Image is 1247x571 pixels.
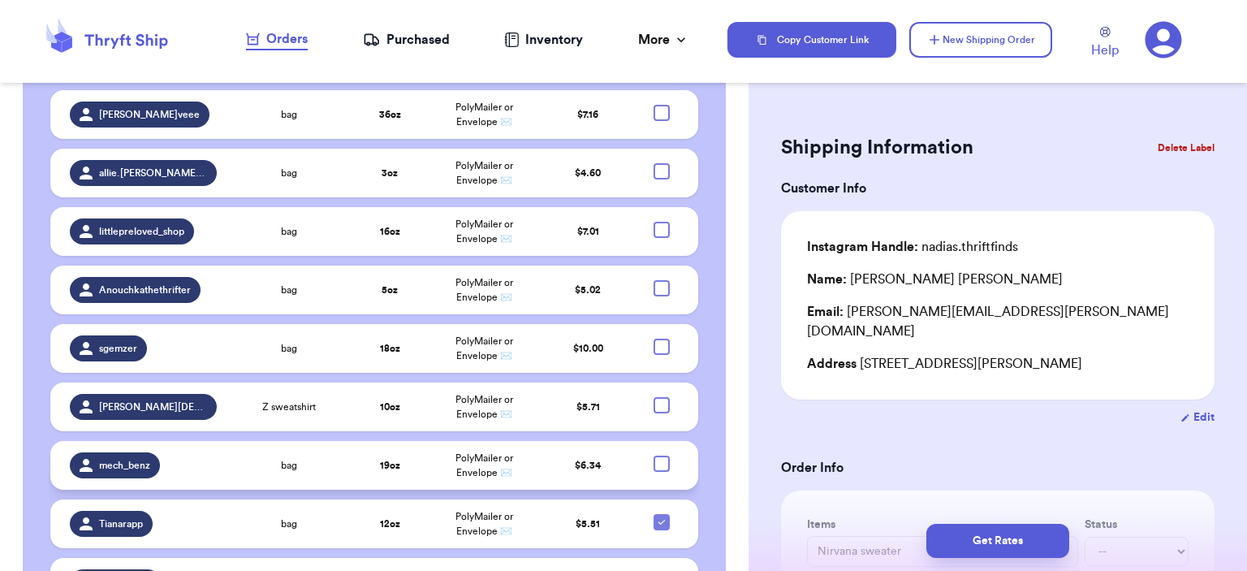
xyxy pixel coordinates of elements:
[807,237,1018,257] div: nadias.thriftfinds
[1091,41,1119,60] span: Help
[781,179,1215,198] h3: Customer Info
[573,344,603,353] span: $ 10.00
[807,305,844,318] span: Email:
[926,524,1069,558] button: Get Rates
[807,270,1063,289] div: [PERSON_NAME] [PERSON_NAME]
[638,30,689,50] div: More
[575,461,601,470] span: $ 6.34
[281,517,297,530] span: bag
[1151,130,1221,166] button: Delete Label
[455,161,513,185] span: PolyMailer or Envelope ✉️
[246,29,308,49] div: Orders
[455,278,513,302] span: PolyMailer or Envelope ✉️
[807,302,1189,341] div: [PERSON_NAME][EMAIL_ADDRESS][PERSON_NAME][DOMAIN_NAME]
[455,102,513,127] span: PolyMailer or Envelope ✉️
[99,167,207,180] span: allie.[PERSON_NAME].thrifts
[1091,27,1119,60] a: Help
[455,219,513,244] span: PolyMailer or Envelope ✉️
[504,30,583,50] a: Inventory
[575,285,601,295] span: $ 5.02
[576,519,600,529] span: $ 5.51
[281,459,297,472] span: bag
[246,29,308,50] a: Orders
[807,357,857,370] span: Address
[455,453,513,478] span: PolyMailer or Envelope ✉️
[380,227,400,236] strong: 16 oz
[380,519,400,529] strong: 12 oz
[363,30,450,50] a: Purchased
[455,336,513,361] span: PolyMailer or Envelope ✉️
[99,400,207,413] span: [PERSON_NAME][DEMOGRAPHIC_DATA][DOMAIN_NAME]_
[99,225,184,238] span: littlepreloved_shop
[281,167,297,180] span: bag
[99,459,150,472] span: mech_benz
[807,273,847,286] span: Name:
[455,395,513,419] span: PolyMailer or Envelope ✉️
[807,240,918,253] span: Instagram Handle:
[281,225,297,238] span: bag
[727,22,896,58] button: Copy Customer Link
[807,354,1189,374] div: [STREET_ADDRESS][PERSON_NAME]
[99,108,200,121] span: [PERSON_NAME]veee
[281,108,297,121] span: bag
[1180,409,1215,426] button: Edit
[455,512,513,536] span: PolyMailer or Envelope ✉️
[781,135,973,161] h2: Shipping Information
[99,517,143,530] span: Tianarapp
[380,344,400,353] strong: 18 oz
[379,110,401,119] strong: 36 oz
[577,227,599,236] span: $ 7.01
[382,168,398,178] strong: 3 oz
[380,461,400,470] strong: 19 oz
[281,283,297,296] span: bag
[99,283,191,296] span: Anouchkathethrifter
[281,342,297,355] span: bag
[909,22,1052,58] button: New Shipping Order
[380,402,400,412] strong: 10 oz
[382,285,398,295] strong: 5 oz
[576,402,600,412] span: $ 5.71
[577,110,598,119] span: $ 7.16
[575,168,601,178] span: $ 4.60
[99,342,137,355] span: sgemzer
[262,400,316,413] span: Z sweatshirt
[781,458,1215,478] h3: Order Info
